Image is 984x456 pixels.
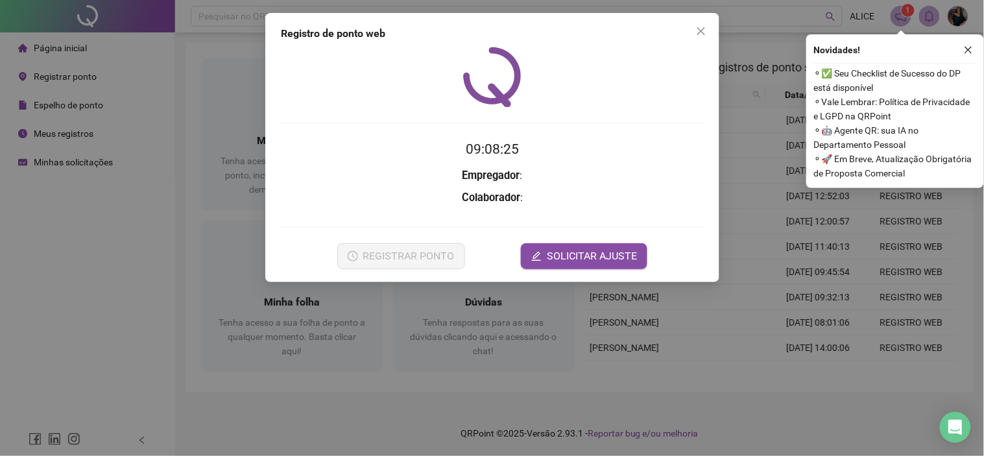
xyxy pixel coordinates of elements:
span: ⚬ Vale Lembrar: Política de Privacidade e LGPD na QRPoint [814,95,976,123]
div: Open Intercom Messenger [940,412,971,443]
time: 09:08:25 [466,141,519,157]
span: close [696,26,706,36]
strong: Empregador [462,169,520,182]
strong: Colaborador [462,191,520,204]
span: ⚬ 🤖 Agente QR: sua IA no Departamento Pessoal [814,123,976,152]
span: edit [531,251,542,261]
span: ⚬ 🚀 Em Breve, Atualização Obrigatória de Proposta Comercial [814,152,976,180]
button: editSOLICITAR AJUSTE [521,243,647,269]
span: close [964,45,973,54]
button: REGISTRAR PONTO [337,243,464,269]
div: Registro de ponto web [281,26,704,42]
h3: : [281,167,704,184]
img: QRPoint [463,47,522,107]
span: ⚬ ✅ Seu Checklist de Sucesso do DP está disponível [814,66,976,95]
h3: : [281,189,704,206]
button: Close [691,21,712,42]
span: Novidades ! [814,43,861,57]
span: SOLICITAR AJUSTE [547,248,637,264]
